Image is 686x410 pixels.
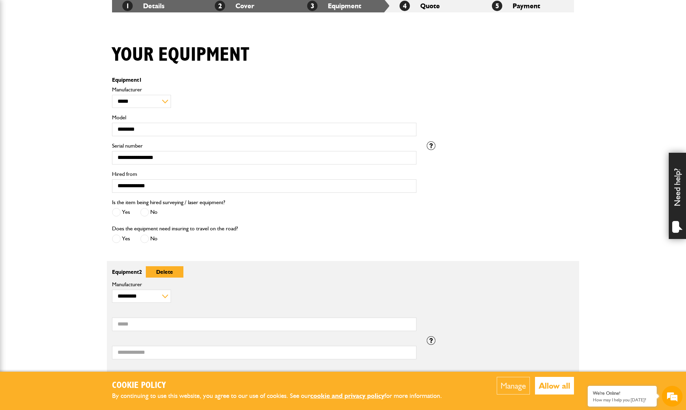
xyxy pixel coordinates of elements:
[400,1,410,11] span: 4
[94,212,125,222] em: Start Chat
[12,38,29,48] img: d_20077148190_company_1631870298795_20077148190
[112,391,453,401] p: By continuing to use this website, you agree to our use of cookies. See our for more information.
[140,208,158,217] label: No
[139,269,142,275] span: 2
[535,377,574,394] button: Allow all
[112,226,238,231] label: Does the equipment need insuring to travel on the road?
[36,39,116,48] div: Chat with us now
[112,234,130,243] label: Yes
[497,377,530,394] button: Manage
[112,171,416,177] label: Hired from
[112,115,416,120] label: Model
[669,153,686,239] div: Need help?
[112,266,416,278] p: Equipment
[307,1,317,11] span: 3
[112,208,130,217] label: Yes
[112,77,416,83] p: Equipment
[9,104,126,120] input: Enter your phone number
[215,1,225,11] span: 2
[112,87,416,92] label: Manufacturer
[112,143,416,149] label: Serial number
[593,397,652,402] p: How may I help you today?
[9,84,126,99] input: Enter your email address
[593,390,652,396] div: We're Online!
[146,266,183,278] button: Delete
[113,3,130,20] div: Minimize live chat window
[492,1,502,11] span: 5
[112,43,249,67] h1: Your equipment
[112,380,453,391] h2: Cookie Policy
[112,200,225,205] label: Is the item being hired surveying / laser equipment?
[310,392,384,400] a: cookie and privacy policy
[9,125,126,207] textarea: Type your message and hit 'Enter'
[9,64,126,79] input: Enter your last name
[140,234,158,243] label: No
[122,2,164,10] a: 1Details
[112,282,416,287] label: Manufacturer
[139,77,142,83] span: 1
[122,1,133,11] span: 1
[215,2,254,10] a: 2Cover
